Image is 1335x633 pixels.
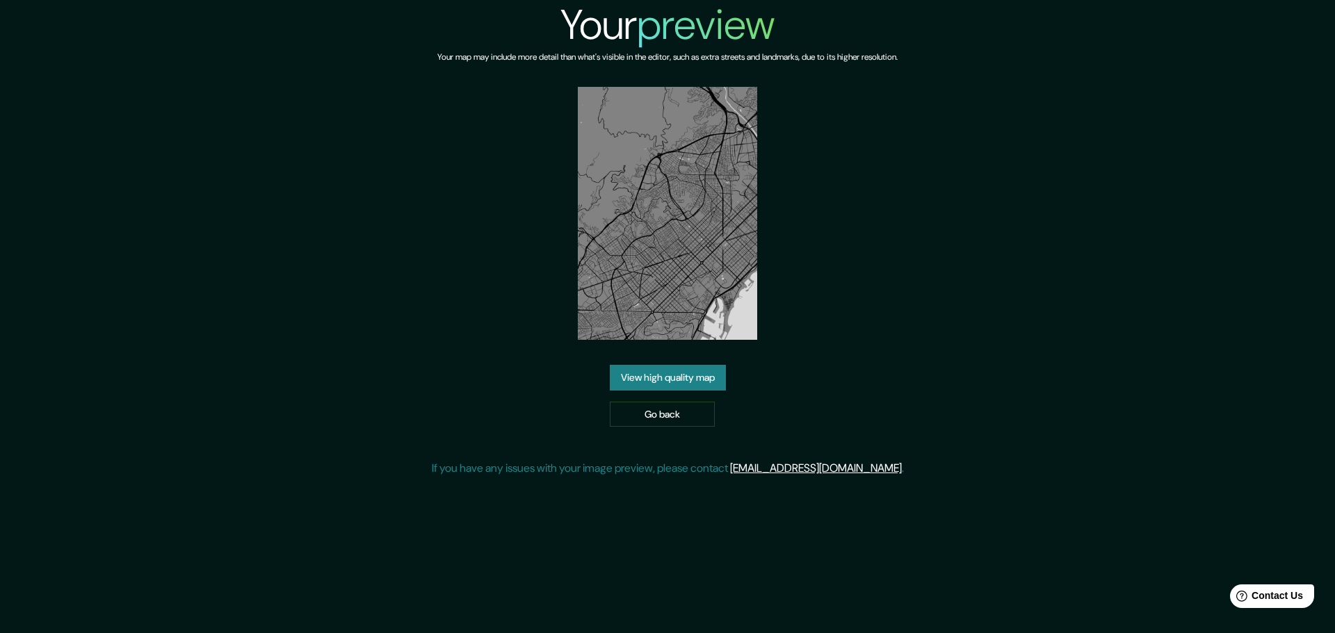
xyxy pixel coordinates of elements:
h6: Your map may include more detail than what's visible in the editor, such as extra streets and lan... [437,50,898,65]
a: [EMAIL_ADDRESS][DOMAIN_NAME] [730,461,902,475]
a: View high quality map [610,365,726,391]
p: If you have any issues with your image preview, please contact . [432,460,904,477]
img: created-map-preview [578,87,757,340]
a: Go back [610,402,715,427]
iframe: Help widget launcher [1211,579,1320,618]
